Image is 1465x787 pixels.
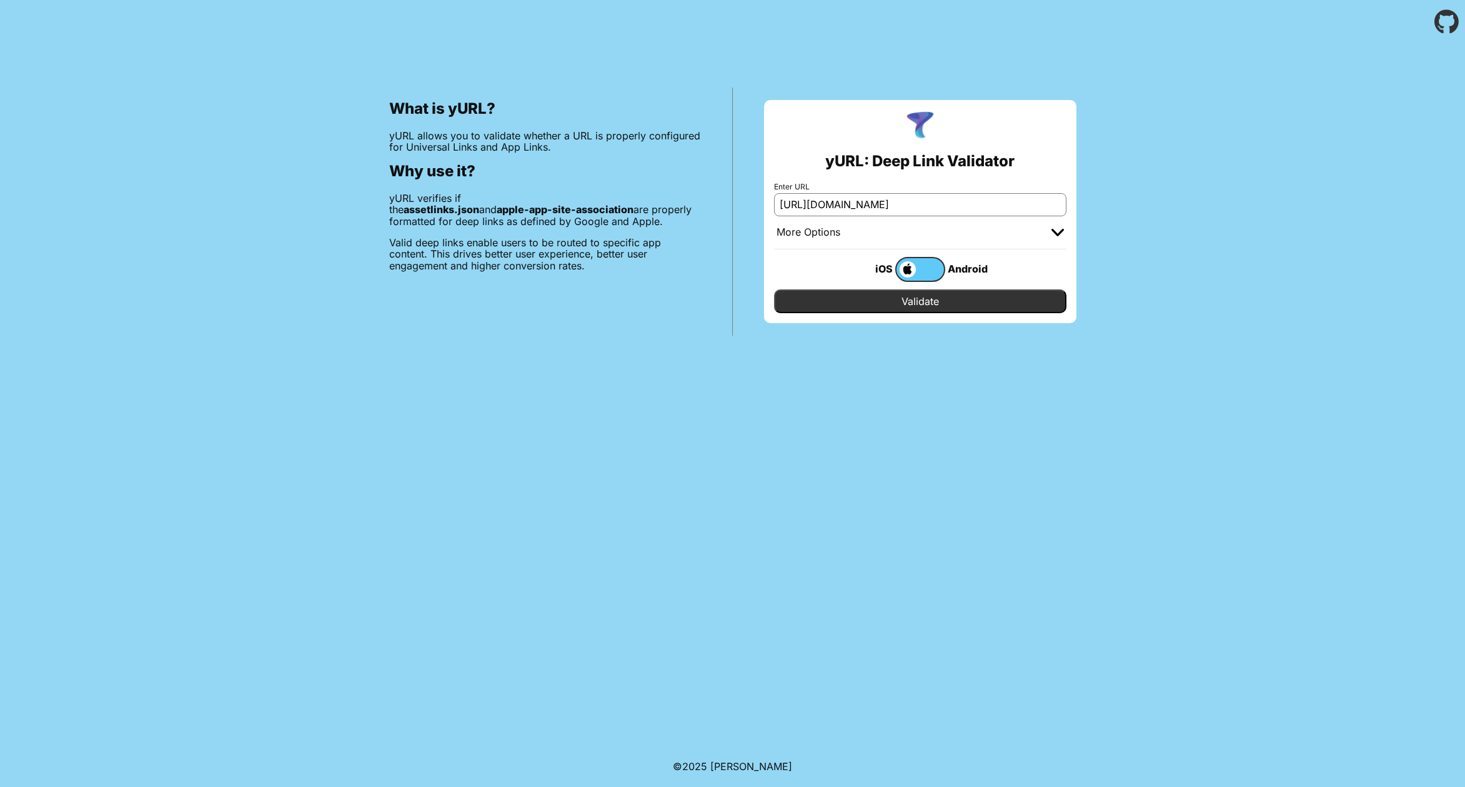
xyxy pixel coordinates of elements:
[777,226,840,239] div: More Options
[389,100,701,118] h2: What is yURL?
[404,203,479,216] b: assetlinks.json
[389,193,701,227] p: yURL verifies if the and are properly formatted for deep links as defined by Google and Apple.
[682,760,707,773] span: 2025
[945,261,995,277] div: Android
[497,203,633,216] b: apple-app-site-association
[673,746,792,787] footer: ©
[774,193,1066,216] input: e.g. https://app.chayev.com/xyx
[845,261,895,277] div: iOS
[710,760,792,773] a: Michael Ibragimchayev's Personal Site
[389,237,701,271] p: Valid deep links enable users to be routed to specific app content. This drives better user exper...
[389,130,701,153] p: yURL allows you to validate whether a URL is properly configured for Universal Links and App Links.
[825,153,1015,170] h2: yURL: Deep Link Validator
[774,289,1066,313] input: Validate
[1051,229,1064,236] img: chevron
[774,183,1066,191] label: Enter URL
[904,110,936,143] img: yURL Logo
[389,163,701,180] h2: Why use it?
